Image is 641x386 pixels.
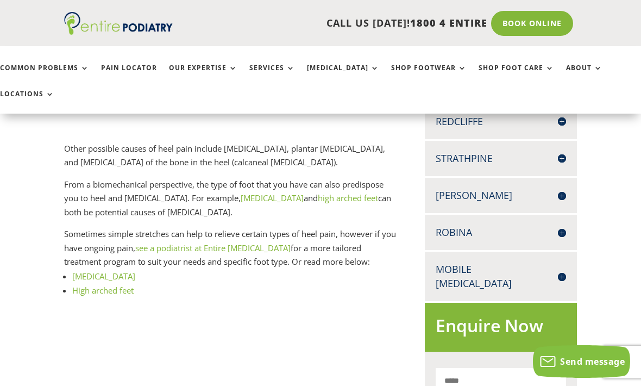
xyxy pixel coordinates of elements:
a: Our Expertise [169,64,237,88]
a: Services [249,64,295,88]
a: [MEDICAL_DATA] [72,271,135,282]
a: Pain Locator [101,64,157,88]
p: Other possible causes of heel pain include [MEDICAL_DATA], plantar [MEDICAL_DATA], and [MEDICAL_D... [64,142,397,178]
a: Shop Footwear [391,64,467,88]
span: 1800 4 ENTIRE [410,16,487,29]
a: Entire Podiatry [64,26,173,37]
a: [MEDICAL_DATA] [307,64,379,88]
button: Send message [533,345,630,378]
a: High arched feet [72,285,134,296]
h4: Redcliffe [436,115,566,128]
a: Shop Foot Care [479,64,554,88]
h4: Mobile [MEDICAL_DATA] [436,263,566,290]
a: Book Online [491,11,573,36]
a: see a podiatrist at Entire [MEDICAL_DATA] [135,242,291,253]
img: logo (1) [64,12,173,35]
h4: Robina [436,226,566,239]
h2: Enquire Now [436,314,566,344]
a: [MEDICAL_DATA] [241,192,304,203]
h4: [PERSON_NAME] [436,189,566,202]
a: high arched feet [318,192,378,203]
p: From a biomechanical perspective, the type of foot that you have can also predispose you to heel ... [64,178,397,228]
a: About [566,64,602,88]
p: Sometimes simple stretches can help to relieve certain types of heel pain, however if you have on... [64,227,397,269]
h4: Strathpine [436,152,566,165]
span: Send message [560,356,625,368]
p: CALL US [DATE]! [178,16,487,30]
